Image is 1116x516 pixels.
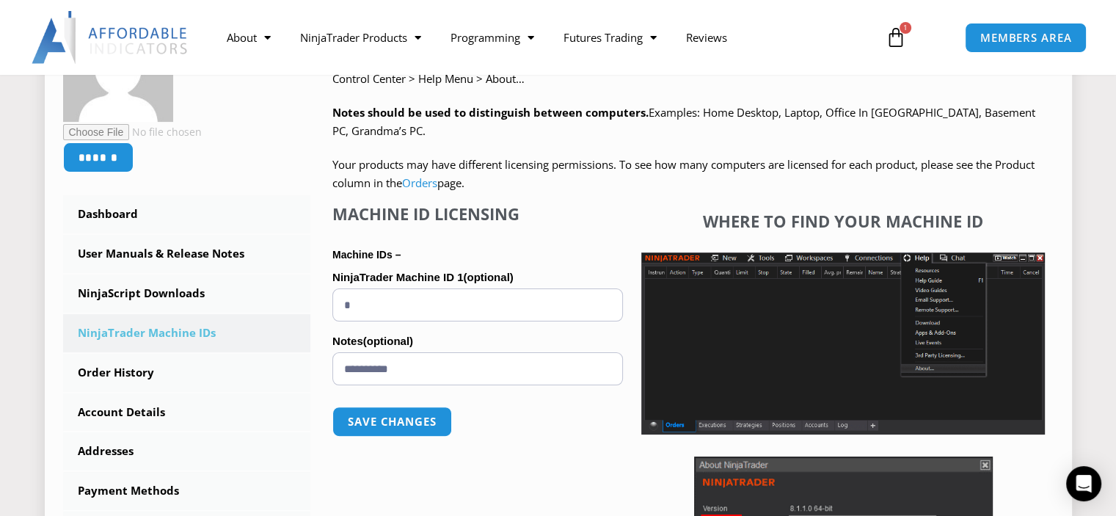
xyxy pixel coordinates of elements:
[212,21,285,54] a: About
[32,11,189,64] img: LogoAI | Affordable Indicators – NinjaTrader
[63,275,311,313] a: NinjaScript Downloads
[1066,466,1101,501] div: Open Intercom Messenger
[63,393,311,432] a: Account Details
[549,21,671,54] a: Futures Trading
[63,354,311,392] a: Order History
[864,16,928,59] a: 1
[63,235,311,273] a: User Manuals & Release Notes
[332,105,649,120] strong: Notes should be used to distinguish between computers.
[332,266,623,288] label: NinjaTrader Machine ID 1
[980,32,1072,43] span: MEMBERS AREA
[332,204,623,223] h4: Machine ID Licensing
[63,432,311,470] a: Addresses
[363,335,413,347] span: (optional)
[212,21,871,54] nav: Menu
[285,21,436,54] a: NinjaTrader Products
[63,314,311,352] a: NinjaTrader Machine IDs
[436,21,549,54] a: Programming
[332,105,1035,139] span: Examples: Home Desktop, Laptop, Office In [GEOGRAPHIC_DATA], Basement PC, Grandma’s PC.
[332,157,1035,191] span: Your products may have different licensing permissions. To see how many computers are licensed fo...
[332,249,401,261] strong: Machine IDs –
[900,22,911,34] span: 1
[63,195,311,233] a: Dashboard
[671,21,742,54] a: Reviews
[965,23,1087,53] a: MEMBERS AREA
[402,175,437,190] a: Orders
[63,472,311,510] a: Payment Methods
[641,211,1045,230] h4: Where to find your Machine ID
[641,252,1045,435] img: Screenshot 2025-01-17 1155544 | Affordable Indicators – NinjaTrader
[463,271,513,283] span: (optional)
[332,330,623,352] label: Notes
[332,407,452,437] button: Save changes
